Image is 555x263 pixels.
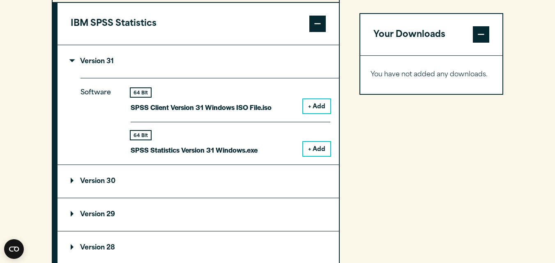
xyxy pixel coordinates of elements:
[71,211,115,218] p: Version 29
[360,56,503,94] div: Your Downloads
[58,198,339,231] summary: Version 29
[303,142,330,156] button: + Add
[131,88,151,97] div: 64 Bit
[58,45,339,78] summary: Version 31
[131,131,151,140] div: 64 Bit
[131,101,272,113] p: SPSS Client Version 31 Windows ISO File.iso
[4,239,24,259] button: Open CMP widget
[81,87,117,149] p: Software
[58,165,339,198] summary: Version 30
[71,178,115,185] p: Version 30
[71,245,115,251] p: Version 28
[71,58,114,65] p: Version 31
[131,144,258,156] p: SPSS Statistics Version 31 Windows.exe
[303,99,330,113] button: + Add
[58,3,339,45] button: IBM SPSS Statistics
[371,69,493,81] p: You have not added any downloads.
[360,14,503,56] button: Your Downloads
